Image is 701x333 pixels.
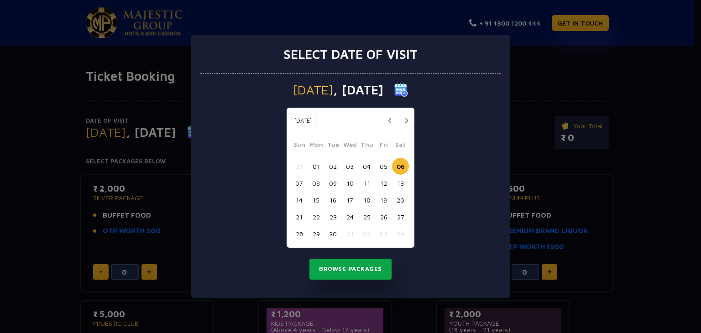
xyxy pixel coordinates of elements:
span: , [DATE] [333,83,383,96]
button: 01 [308,158,324,175]
button: 03 [341,158,358,175]
button: 11 [358,175,375,192]
button: 27 [392,208,409,225]
button: 18 [358,192,375,208]
button: 02 [358,225,375,242]
button: 10 [341,175,358,192]
button: 16 [324,192,341,208]
button: 04 [358,158,375,175]
button: 26 [375,208,392,225]
button: 20 [392,192,409,208]
img: calender icon [394,83,408,97]
button: 06 [392,158,409,175]
span: [DATE] [293,83,333,96]
span: Tue [324,140,341,152]
button: 31 [291,158,308,175]
button: 09 [324,175,341,192]
button: 19 [375,192,392,208]
span: Wed [341,140,358,152]
button: 30 [324,225,341,242]
button: 08 [308,175,324,192]
button: 13 [392,175,409,192]
span: Sat [392,140,409,152]
button: 03 [375,225,392,242]
button: 14 [291,192,308,208]
button: 17 [341,192,358,208]
button: 02 [324,158,341,175]
span: Mon [308,140,324,152]
button: 01 [341,225,358,242]
span: Sun [291,140,308,152]
button: 29 [308,225,324,242]
h3: Select date of visit [283,47,418,62]
button: 07 [291,175,308,192]
button: 23 [324,208,341,225]
button: 05 [375,158,392,175]
button: 25 [358,208,375,225]
button: 22 [308,208,324,225]
button: 04 [392,225,409,242]
button: [DATE] [289,114,317,128]
span: Fri [375,140,392,152]
button: 28 [291,225,308,242]
button: 15 [308,192,324,208]
button: 12 [375,175,392,192]
button: Browse Packages [309,259,392,280]
button: 24 [341,208,358,225]
button: 21 [291,208,308,225]
span: Thu [358,140,375,152]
